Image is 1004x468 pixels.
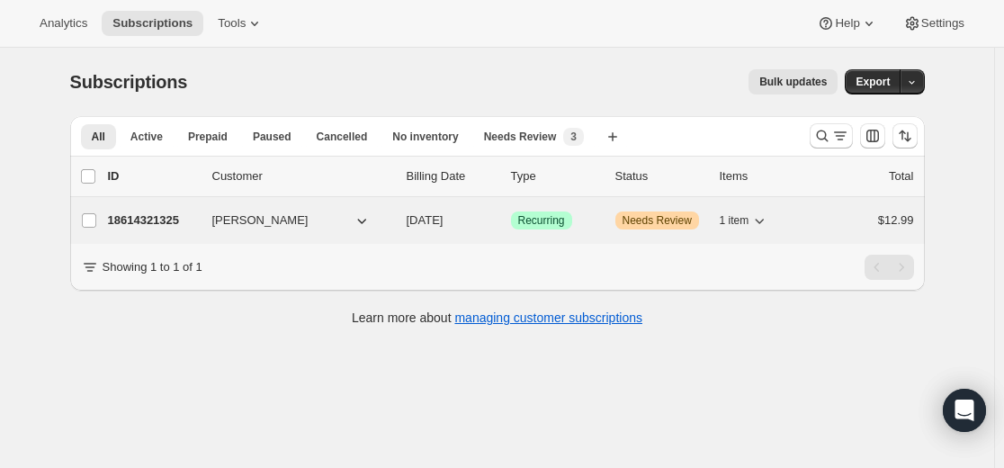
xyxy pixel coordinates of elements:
[29,11,98,36] button: Analytics
[759,75,827,89] span: Bulk updates
[892,123,918,148] button: Sort the results
[806,11,888,36] button: Help
[130,130,163,144] span: Active
[865,255,914,280] nav: Pagination
[598,124,627,149] button: Create new view
[392,130,458,144] span: No inventory
[835,16,859,31] span: Help
[623,213,692,228] span: Needs Review
[615,167,705,185] p: Status
[103,258,202,276] p: Showing 1 to 1 of 1
[218,16,246,31] span: Tools
[749,69,838,94] button: Bulk updates
[202,206,381,235] button: [PERSON_NAME]
[860,123,885,148] button: Customize table column order and visibility
[40,16,87,31] span: Analytics
[454,310,642,325] a: managing customer subscriptions
[810,123,853,148] button: Search and filter results
[407,213,444,227] span: [DATE]
[570,130,577,144] span: 3
[102,11,203,36] button: Subscriptions
[108,167,914,185] div: IDCustomerBilling DateTypeStatusItemsTotal
[720,208,769,233] button: 1 item
[921,16,964,31] span: Settings
[112,16,193,31] span: Subscriptions
[212,167,392,185] p: Customer
[92,130,105,144] span: All
[108,208,914,233] div: 18614321325[PERSON_NAME][DATE]SuccessRecurringWarningNeeds Review1 item$12.99
[511,167,601,185] div: Type
[484,130,557,144] span: Needs Review
[892,11,975,36] button: Settings
[889,167,913,185] p: Total
[407,167,497,185] p: Billing Date
[352,309,642,327] p: Learn more about
[317,130,368,144] span: Cancelled
[845,69,901,94] button: Export
[253,130,291,144] span: Paused
[943,389,986,432] div: Open Intercom Messenger
[188,130,228,144] span: Prepaid
[207,11,274,36] button: Tools
[518,213,565,228] span: Recurring
[108,167,198,185] p: ID
[856,75,890,89] span: Export
[720,213,749,228] span: 1 item
[720,167,810,185] div: Items
[108,211,198,229] p: 18614321325
[212,211,309,229] span: [PERSON_NAME]
[70,72,188,92] span: Subscriptions
[878,213,914,227] span: $12.99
